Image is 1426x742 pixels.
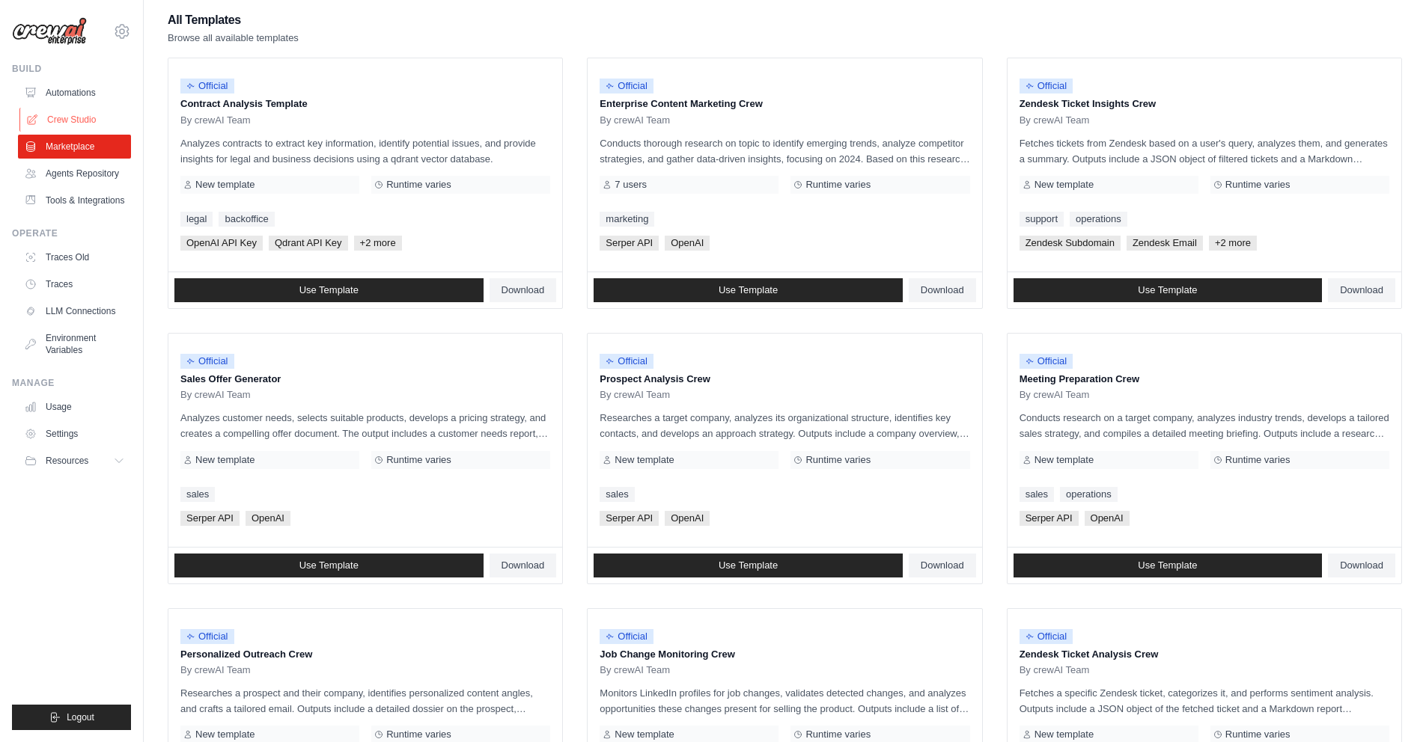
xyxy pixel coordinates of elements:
[490,278,557,302] a: Download
[46,455,88,467] span: Resources
[12,705,131,730] button: Logout
[1020,236,1121,251] span: Zendesk Subdomain
[600,354,653,369] span: Official
[1340,284,1383,296] span: Download
[12,17,87,46] img: Logo
[180,647,550,662] p: Personalized Outreach Crew
[600,96,969,111] p: Enterprise Content Marketing Crew
[12,377,131,389] div: Manage
[615,179,647,191] span: 7 users
[615,729,674,741] span: New template
[180,389,251,401] span: By crewAI Team
[180,212,213,227] a: legal
[180,372,550,387] p: Sales Offer Generator
[195,729,255,741] span: New template
[600,389,670,401] span: By crewAI Team
[269,236,348,251] span: Qdrant API Key
[168,31,299,46] p: Browse all available templates
[1138,559,1197,571] span: Use Template
[174,554,484,577] a: Use Template
[18,245,131,269] a: Traces Old
[1225,179,1291,191] span: Runtime varies
[180,629,234,644] span: Official
[18,449,131,473] button: Resources
[386,454,451,466] span: Runtime varies
[594,554,903,577] a: Use Template
[195,454,255,466] span: New template
[1020,212,1064,227] a: support
[1020,389,1090,401] span: By crewAI Team
[18,299,131,323] a: LLM Connections
[1209,236,1257,251] span: +2 more
[1328,554,1395,577] a: Download
[386,729,451,741] span: Runtime varies
[180,236,263,251] span: OpenAI API Key
[719,559,778,571] span: Use Template
[180,354,234,369] span: Official
[600,685,969,717] p: Monitors LinkedIn profiles for job changes, validates detected changes, and analyzes opportunitie...
[12,227,131,239] div: Operate
[18,162,131,185] a: Agents Repository
[909,554,976,577] a: Download
[354,236,402,251] span: +2 more
[1035,729,1094,741] span: New template
[600,135,969,167] p: Conducts thorough research on topic to identify emerging trends, analyze competitor strategies, a...
[1035,454,1094,466] span: New template
[180,96,550,111] p: Contract Analysis Template
[1225,729,1291,741] span: Runtime varies
[600,410,969,441] p: Researches a target company, analyzes its organizational structure, identifies key contacts, and ...
[1085,511,1130,526] span: OpenAI
[219,212,274,227] a: backoffice
[180,511,240,526] span: Serper API
[18,272,131,296] a: Traces
[1020,114,1090,126] span: By crewAI Team
[299,559,359,571] span: Use Template
[1340,559,1383,571] span: Download
[180,487,215,502] a: sales
[805,454,871,466] span: Runtime varies
[1127,236,1203,251] span: Zendesk Email
[600,212,654,227] a: marketing
[600,372,969,387] p: Prospect Analysis Crew
[174,278,484,302] a: Use Template
[18,395,131,419] a: Usage
[246,511,290,526] span: OpenAI
[594,278,903,302] a: Use Template
[386,179,451,191] span: Runtime varies
[19,108,132,132] a: Crew Studio
[719,284,778,296] span: Use Template
[1020,511,1079,526] span: Serper API
[1138,284,1197,296] span: Use Template
[600,114,670,126] span: By crewAI Team
[12,63,131,75] div: Build
[1060,487,1118,502] a: operations
[180,685,550,717] p: Researches a prospect and their company, identifies personalized content angles, and crafts a tai...
[665,236,710,251] span: OpenAI
[600,629,653,644] span: Official
[18,135,131,159] a: Marketplace
[490,554,557,577] a: Download
[1020,664,1090,676] span: By crewAI Team
[665,511,710,526] span: OpenAI
[1020,135,1389,167] p: Fetches tickets from Zendesk based on a user's query, analyzes them, and generates a summary. Out...
[921,559,964,571] span: Download
[909,278,976,302] a: Download
[1035,179,1094,191] span: New template
[180,410,550,441] p: Analyzes customer needs, selects suitable products, develops a pricing strategy, and creates a co...
[180,135,550,167] p: Analyzes contracts to extract key information, identify potential issues, and provide insights fo...
[600,511,659,526] span: Serper API
[1225,454,1291,466] span: Runtime varies
[600,236,659,251] span: Serper API
[1070,212,1127,227] a: operations
[600,79,653,93] span: Official
[1020,647,1389,662] p: Zendesk Ticket Analysis Crew
[1014,278,1323,302] a: Use Template
[1020,96,1389,111] p: Zendesk Ticket Insights Crew
[1020,487,1054,502] a: sales
[67,711,94,723] span: Logout
[600,664,670,676] span: By crewAI Team
[180,79,234,93] span: Official
[1020,372,1389,387] p: Meeting Preparation Crew
[1020,79,1073,93] span: Official
[18,422,131,446] a: Settings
